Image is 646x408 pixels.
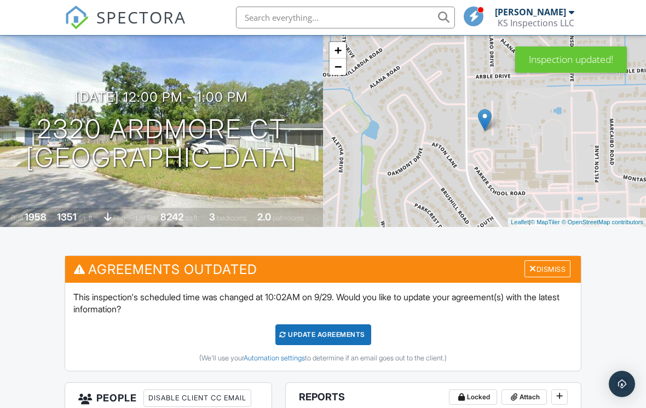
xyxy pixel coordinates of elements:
[257,211,271,223] div: 2.0
[495,7,566,18] div: [PERSON_NAME]
[209,211,215,223] div: 3
[160,211,183,223] div: 8242
[236,7,455,28] input: Search everything...
[73,354,573,363] div: (We'll use your to determine if an email goes out to the client.)
[530,219,560,225] a: © MapTiler
[330,59,346,75] a: Zoom out
[244,354,305,362] a: Automation settings
[508,218,646,227] div: |
[217,214,247,222] span: bedrooms
[65,283,581,371] div: This inspection's scheduled time was changed at 10:02AM on 9/29. Would you like to update your ag...
[330,42,346,59] a: Zoom in
[65,256,581,283] h3: Agreements Outdated
[515,46,627,73] div: Inspection updated!
[57,211,77,223] div: 1351
[275,324,371,345] div: Update Agreements
[185,214,199,222] span: sq.ft.
[524,260,570,277] div: Dismiss
[96,5,186,28] span: SPECTORA
[511,219,529,225] a: Leaflet
[498,18,574,28] div: KS Inspections LLC
[75,90,248,104] h3: [DATE] 12:00 pm - 1:00 pm
[562,219,643,225] a: © OpenStreetMap contributors
[609,371,635,397] div: Open Intercom Messenger
[65,15,186,38] a: SPECTORA
[11,214,23,222] span: Built
[25,211,47,223] div: 1958
[136,214,159,222] span: Lot Size
[113,214,125,222] span: slab
[65,5,89,30] img: The Best Home Inspection Software - Spectora
[273,214,304,222] span: bathrooms
[26,115,297,173] h1: 2320 Ardmore Ct [GEOGRAPHIC_DATA]
[78,214,94,222] span: sq. ft.
[143,389,251,407] div: Disable Client CC Email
